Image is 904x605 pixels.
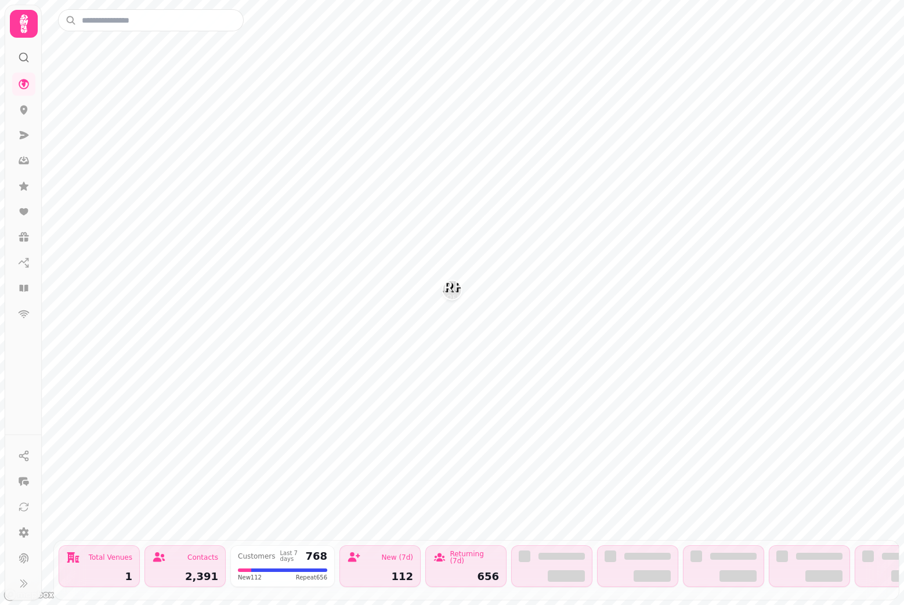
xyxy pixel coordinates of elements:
div: Total Venues [89,554,132,561]
div: Returning (7d) [450,550,499,564]
span: New 112 [238,573,262,582]
div: 1 [66,571,132,582]
div: Last 7 days [280,550,301,562]
div: Customers [238,553,276,560]
span: Repeat 656 [296,573,327,582]
div: New (7d) [381,554,413,561]
a: Mapbox logo [3,588,55,602]
div: 2,391 [152,571,218,582]
div: Map marker [443,281,461,303]
div: 656 [433,571,499,582]
button: Starfish Loves Coffee [443,281,461,299]
div: Contacts [187,554,218,561]
div: 768 [305,551,327,561]
div: 112 [347,571,413,582]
